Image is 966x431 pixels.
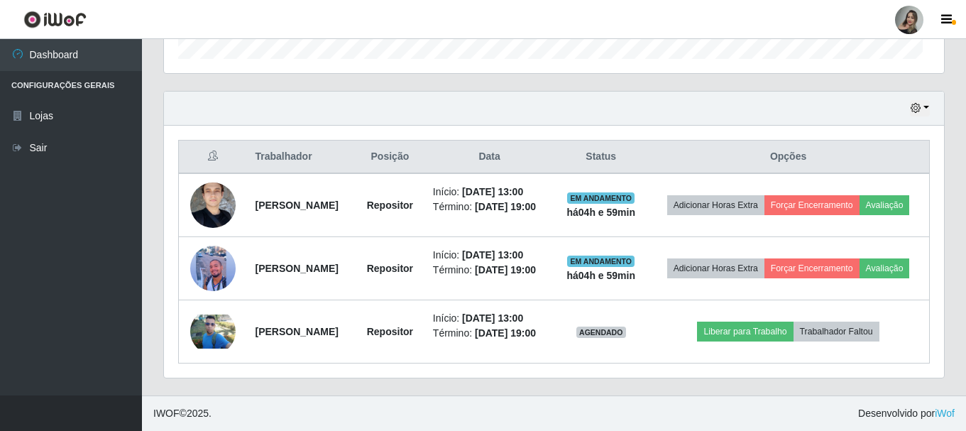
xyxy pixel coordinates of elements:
[433,326,547,341] li: Término:
[190,164,236,246] img: 1728008333020.jpeg
[23,11,87,28] img: CoreUI Logo
[935,408,955,419] a: iWof
[153,408,180,419] span: IWOF
[647,141,929,174] th: Opções
[567,256,635,267] span: EM ANDAMENTO
[433,248,547,263] li: Início:
[462,249,523,261] time: [DATE] 13:00
[190,315,236,349] img: 1742358454044.jpeg
[433,200,547,214] li: Término:
[475,201,536,212] time: [DATE] 19:00
[667,258,764,278] button: Adicionar Horas Extra
[190,242,236,295] img: 1731427400003.jpeg
[153,406,212,421] span: © 2025 .
[697,322,793,342] button: Liberar para Trabalho
[667,195,764,215] button: Adicionar Horas Extra
[246,141,355,174] th: Trabalhador
[576,327,626,338] span: AGENDADO
[255,263,338,274] strong: [PERSON_NAME]
[367,200,413,211] strong: Repositor
[356,141,424,174] th: Posição
[367,263,413,274] strong: Repositor
[860,258,910,278] button: Avaliação
[764,195,860,215] button: Forçar Encerramento
[475,327,536,339] time: [DATE] 19:00
[860,195,910,215] button: Avaliação
[433,311,547,326] li: Início:
[566,270,635,281] strong: há 04 h e 59 min
[433,263,547,278] li: Término:
[462,186,523,197] time: [DATE] 13:00
[794,322,879,342] button: Trabalhador Faltou
[433,185,547,200] li: Início:
[567,192,635,204] span: EM ANDAMENTO
[764,258,860,278] button: Forçar Encerramento
[255,200,338,211] strong: [PERSON_NAME]
[554,141,647,174] th: Status
[367,326,413,337] strong: Repositor
[424,141,555,174] th: Data
[858,406,955,421] span: Desenvolvido por
[462,312,523,324] time: [DATE] 13:00
[255,326,338,337] strong: [PERSON_NAME]
[566,207,635,218] strong: há 04 h e 59 min
[475,264,536,275] time: [DATE] 19:00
